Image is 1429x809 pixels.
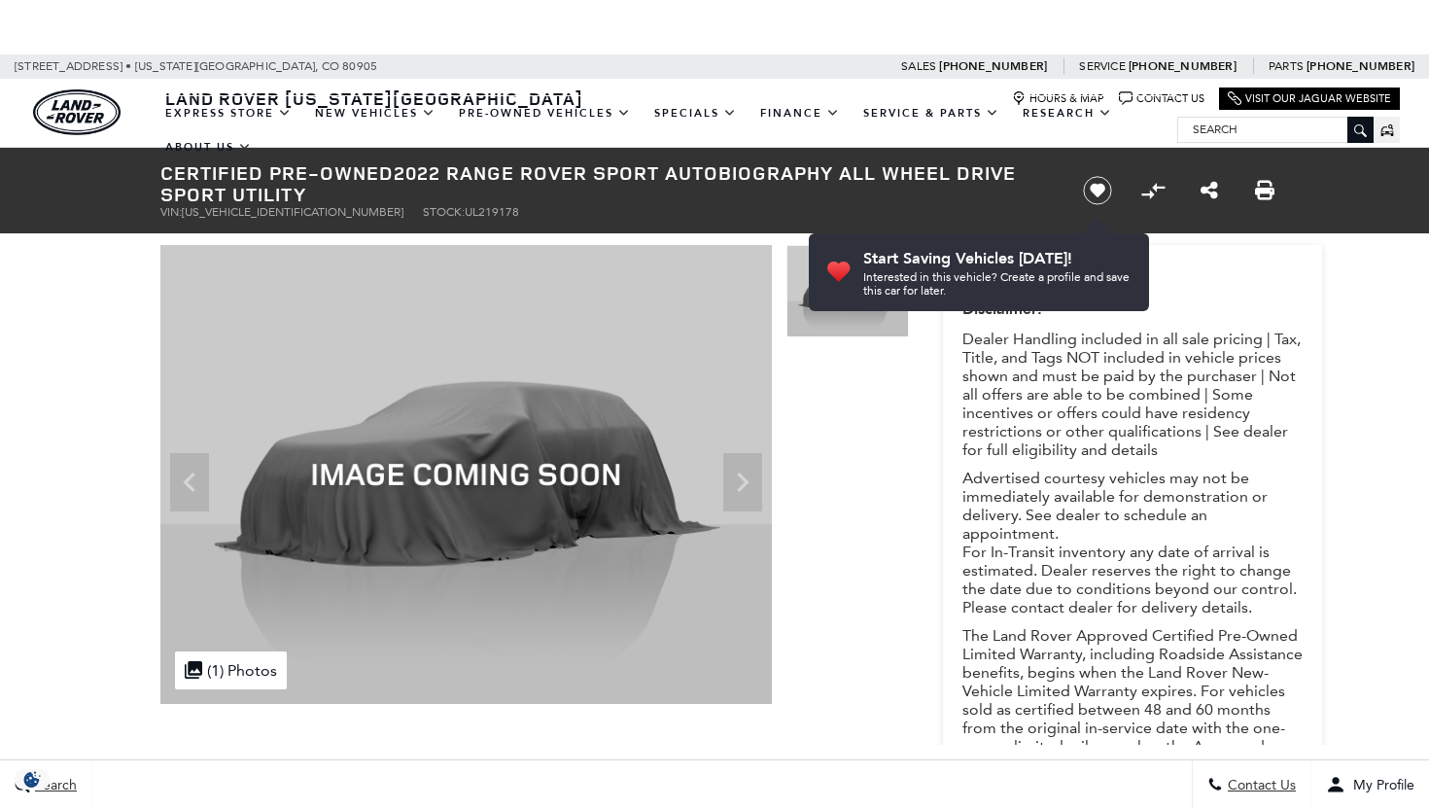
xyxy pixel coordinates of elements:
span: 80905 [342,54,377,79]
img: Certified Used 2022 Eiger Grey Metallic LAND ROVER Autobiography image 1 [786,245,909,337]
a: EXPRESS STORE [154,96,303,130]
span: [STREET_ADDRESS] • [15,54,132,79]
button: Open user profile menu [1311,760,1429,809]
a: Specials [643,96,749,130]
button: Compare vehicle [1138,176,1168,205]
span: Contact Us [1223,777,1296,793]
p: Please Call for Price [962,270,1303,289]
a: Pre-Owned Vehicles [447,96,643,130]
h1: 2022 Range Rover Sport Autobiography All Wheel Drive Sport Utility [160,162,1050,205]
p: Advertised courtesy vehicles may not be immediately available for demonstration or delivery. See ... [962,469,1303,616]
a: [STREET_ADDRESS] • [US_STATE][GEOGRAPHIC_DATA], CO 80905 [15,59,377,73]
a: Share this Certified Pre-Owned 2022 Range Rover Sport Autobiography All Wheel Drive Sport Utility [1201,179,1218,202]
input: Search [1178,118,1373,141]
span: [US_VEHICLE_IDENTIFICATION_NUMBER] [182,205,403,219]
img: Certified Used 2022 Eiger Grey Metallic LAND ROVER Autobiography image 1 [160,245,772,704]
span: CO [322,54,339,79]
img: Opt-Out Icon [10,769,54,790]
span: Land Rover [US_STATE][GEOGRAPHIC_DATA] [165,87,583,110]
a: About Us [154,130,263,164]
span: [US_STATE][GEOGRAPHIC_DATA], [135,54,319,79]
a: [PHONE_NUMBER] [1307,58,1414,74]
span: Parts [1269,59,1304,73]
a: Contact Us [1119,91,1204,106]
a: Visit Our Jaguar Website [1228,91,1391,106]
span: Service [1079,59,1125,73]
strong: Certified Pre-Owned [160,159,394,186]
button: Save vehicle [1076,175,1119,206]
section: Click to Open Cookie Consent Modal [10,769,54,790]
div: (1) Photos [175,651,287,689]
nav: Main Navigation [154,96,1177,164]
strong: Disclaimer: [962,299,1042,320]
a: Finance [749,96,852,130]
a: New Vehicles [303,96,447,130]
a: land-rover [33,89,121,135]
img: Land Rover [33,89,121,135]
a: Research [1011,96,1124,130]
span: VIN: [160,205,182,219]
a: Print this Certified Pre-Owned 2022 Range Rover Sport Autobiography All Wheel Drive Sport Utility [1255,179,1274,202]
a: Hours & Map [1012,91,1104,106]
span: UL219178 [465,205,519,219]
a: Land Rover [US_STATE][GEOGRAPHIC_DATA] [154,87,595,110]
a: Service & Parts [852,96,1011,130]
span: Stock: [423,205,465,219]
a: [PHONE_NUMBER] [1129,58,1237,74]
span: My Profile [1345,777,1414,793]
p: Dealer Handling included in all sale pricing | Tax, Title, and Tags NOT included in vehicle price... [962,330,1303,459]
